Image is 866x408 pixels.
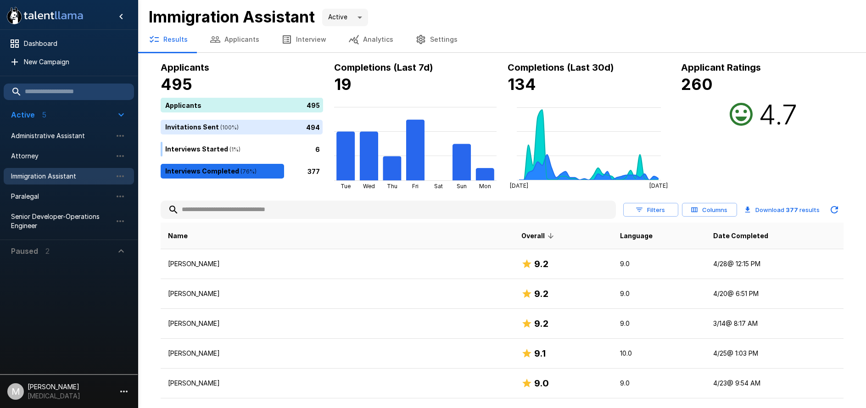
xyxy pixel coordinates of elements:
[168,289,507,298] p: [PERSON_NAME]
[412,183,419,190] tspan: Fri
[307,100,320,110] p: 495
[741,201,823,219] button: Download 377 results
[315,144,320,154] p: 6
[623,203,678,217] button: Filters
[534,346,546,361] h6: 9.1
[521,230,557,241] span: Overall
[386,183,397,190] tspan: Thu
[306,122,320,132] p: 494
[681,75,713,94] b: 260
[307,166,320,176] p: 377
[620,230,653,241] span: Language
[168,349,507,358] p: [PERSON_NAME]
[363,183,374,190] tspan: Wed
[825,201,844,219] button: Updated Today - 8:18 AM
[682,203,737,217] button: Columns
[434,183,443,190] tspan: Sat
[337,27,404,52] button: Analytics
[168,319,507,328] p: [PERSON_NAME]
[706,309,844,339] td: 3/14 @ 8:17 AM
[681,62,761,73] b: Applicant Ratings
[168,259,507,268] p: [PERSON_NAME]
[334,75,352,94] b: 19
[138,27,199,52] button: Results
[508,62,614,73] b: Completions (Last 30d)
[706,279,844,309] td: 4/20 @ 6:51 PM
[479,183,491,190] tspan: Mon
[341,183,351,190] tspan: Tue
[706,249,844,279] td: 4/28 @ 12:15 PM
[786,206,798,213] b: 377
[620,289,698,298] p: 9.0
[322,9,368,26] div: Active
[706,339,844,369] td: 4/25 @ 1:03 PM
[620,319,698,328] p: 9.0
[161,62,209,73] b: Applicants
[620,259,698,268] p: 9.0
[270,27,337,52] button: Interview
[534,376,549,391] h6: 9.0
[620,349,698,358] p: 10.0
[759,98,797,131] h2: 4.7
[404,27,469,52] button: Settings
[161,75,192,94] b: 495
[168,230,188,241] span: Name
[534,316,548,331] h6: 9.2
[149,7,315,26] b: Immigration Assistant
[510,182,528,189] tspan: [DATE]
[508,75,536,94] b: 134
[620,379,698,388] p: 9.0
[534,286,548,301] h6: 9.2
[649,182,667,189] tspan: [DATE]
[534,257,548,271] h6: 9.2
[713,230,768,241] span: Date Completed
[168,379,507,388] p: [PERSON_NAME]
[706,369,844,398] td: 4/23 @ 9:54 AM
[199,27,270,52] button: Applicants
[334,62,433,73] b: Completions (Last 7d)
[457,183,467,190] tspan: Sun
